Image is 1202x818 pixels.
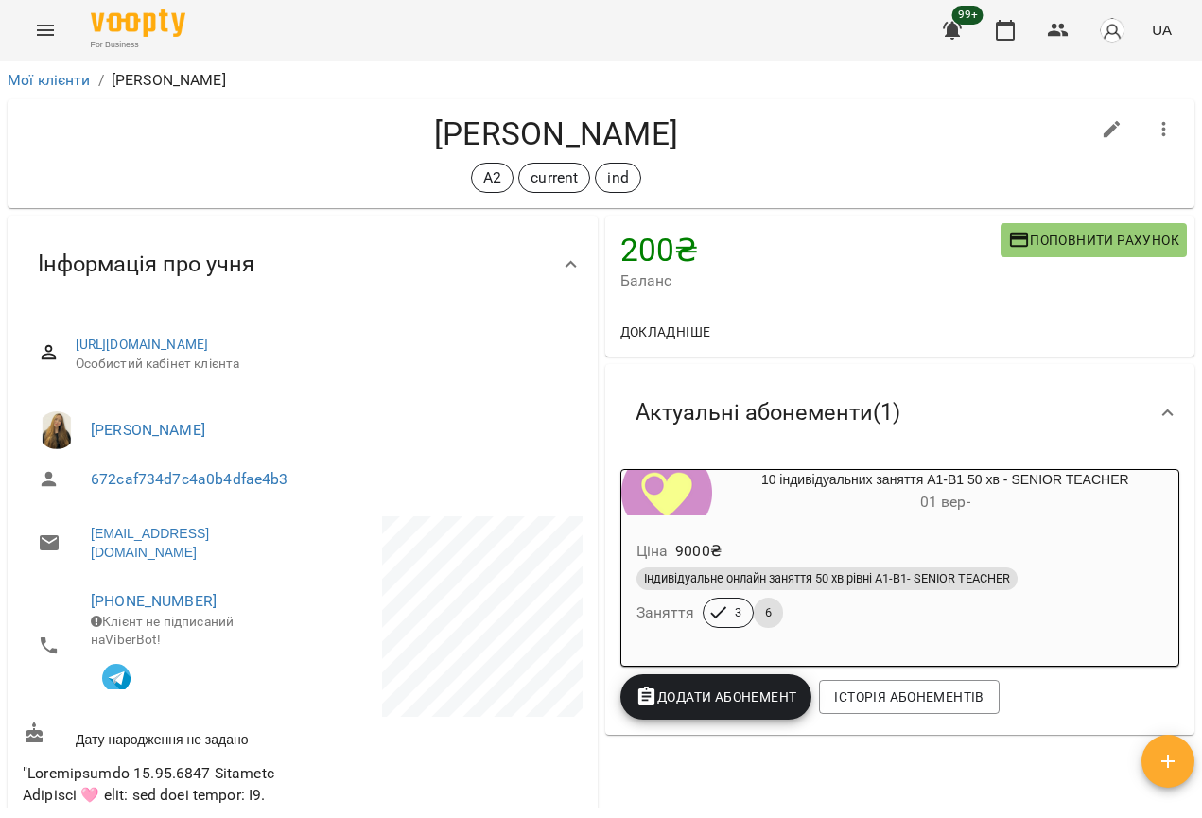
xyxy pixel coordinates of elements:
[636,600,695,626] h6: Заняття
[620,231,1001,270] h4: 200 ₴
[1008,229,1179,252] span: Поповнити рахунок
[23,8,68,53] button: Menu
[607,166,628,189] p: ind
[23,114,1089,153] h4: [PERSON_NAME]
[636,686,797,708] span: Додати Абонемент
[38,411,76,449] img: Марина
[620,674,812,720] button: Додати Абонемент
[1099,17,1125,44] img: avatar_s.png
[76,355,567,374] span: Особистий кабінет клієнта
[621,470,1179,651] button: 10 індивідуальних заняття А1-В1 50 хв - SENIOR TEACHER01 вер- Ціна9000₴Індивідуальне онлайн занят...
[91,592,217,610] a: [PHONE_NUMBER]
[76,337,209,352] a: [URL][DOMAIN_NAME]
[819,680,999,714] button: Історія абонементів
[620,321,711,343] span: Докладніше
[531,166,578,189] p: current
[91,39,185,51] span: For Business
[613,315,719,349] button: Докладніше
[518,163,590,193] div: current
[91,614,234,648] span: Клієнт не підписаний на ViberBot!
[636,538,669,565] h6: Ціна
[471,163,514,193] div: А2
[605,364,1195,461] div: Актуальні абонементи(1)
[920,493,970,511] span: 01 вер -
[620,270,1001,292] span: Баланс
[952,6,984,25] span: 99+
[98,69,104,92] li: /
[112,69,226,92] p: [PERSON_NAME]
[723,604,753,621] span: 3
[636,570,1018,587] span: Індивідуальне онлайн заняття 50 хв рівні А1-В1- SENIOR TEACHER
[675,540,722,563] p: 9000 ₴
[91,524,284,562] a: [EMAIL_ADDRESS][DOMAIN_NAME]
[621,470,712,515] div: 10 індивідуальних заняття А1-В1 50 хв - SENIOR TEACHER
[19,718,303,753] div: Дату народження не задано
[636,398,900,427] span: Актуальні абонементи ( 1 )
[8,71,91,89] a: Мої клієнти
[8,69,1194,92] nav: breadcrumb
[8,216,598,313] div: Інформація про учня
[38,250,254,279] span: Інформація про учня
[91,9,185,37] img: Voopty Logo
[712,470,1179,515] div: 10 індивідуальних заняття А1-В1 50 хв - SENIOR TEACHER
[91,650,142,701] button: Клієнт підписаний на VooptyBot
[91,470,288,488] a: 672caf734d7c4a0b4dfae4b3
[754,604,783,621] span: 6
[91,421,205,439] a: [PERSON_NAME]
[1152,20,1172,40] span: UA
[1144,12,1179,47] button: UA
[483,166,501,189] p: А2
[834,686,984,708] span: Історія абонементів
[102,664,131,692] img: Telegram
[595,163,640,193] div: ind
[1001,223,1187,257] button: Поповнити рахунок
